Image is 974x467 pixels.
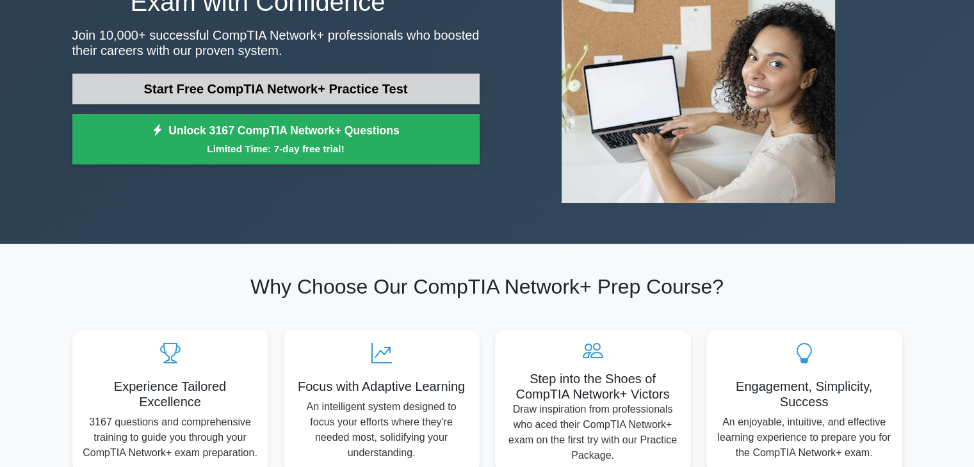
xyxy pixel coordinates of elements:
[88,141,464,156] small: Limited Time: 7-day free trial!
[717,379,892,409] h5: Engagement, Simplicity, Success
[83,379,258,409] h5: Experience Tailored Excellence
[294,379,469,394] h5: Focus with Adaptive Learning
[505,371,681,402] h5: Step into the Shoes of CompTIA Network+ Victors
[717,415,892,461] p: An enjoyable, intuitive, and effective learning experience to prepare you for the CompTIA Network...
[72,28,480,58] p: Join 10,000+ successful CompTIA Network+ professionals who boosted their careers with our proven ...
[505,402,681,463] p: Draw inspiration from professionals who aced their CompTIA Network+ exam on the first try with ou...
[72,74,480,104] a: Start Free CompTIA Network+ Practice Test
[294,399,469,461] p: An intelligent system designed to focus your efforts where they're needed most, solidifying your ...
[72,274,902,299] h2: Why Choose Our CompTIA Network+ Prep Course?
[72,114,480,165] a: Unlock 3167 CompTIA Network+ QuestionsLimited Time: 7-day free trial!
[83,415,258,461] p: 3167 questions and comprehensive training to guide you through your CompTIA Network+ exam prepara...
